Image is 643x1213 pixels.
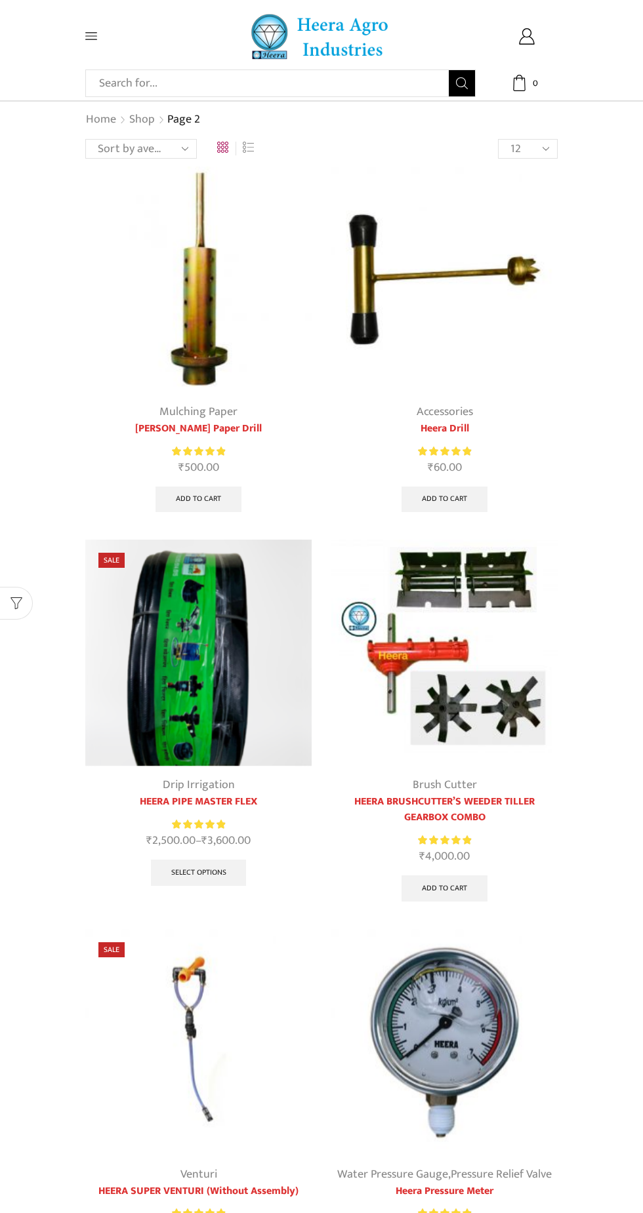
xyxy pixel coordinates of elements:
[98,942,125,957] span: Sale
[419,846,470,866] bdi: 4,000.00
[528,77,541,90] span: 0
[129,111,156,129] a: Shop
[201,831,251,850] bdi: 3,600.00
[402,487,487,513] a: Add to cart: “Heera Drill”
[418,445,471,458] span: Rated out of 5
[85,929,312,1155] img: Heera Super Venturi
[402,875,487,902] a: Add to cart: “HEERA BRUSHCUTTER'S WEEDER TILLER GEARBOX COMBO”
[172,445,225,458] span: Rated out of 5
[156,487,241,513] a: Add to cart: “Heera Mulching Paper Drill”
[178,458,219,477] bdi: 500.00
[331,929,558,1155] img: Heera Pressure Meter
[172,818,225,831] span: Rated out of 5
[172,818,225,831] div: Rated 5.00 out of 5
[417,402,473,422] a: Accessories
[85,832,312,850] span: –
[93,70,449,96] input: Search for...
[449,70,475,96] button: Search button
[167,109,200,129] span: Page 2
[85,139,197,159] select: Shop order
[428,458,462,477] bdi: 60.00
[419,846,425,866] span: ₹
[337,1164,448,1184] a: Water Pressure Gauge
[428,458,434,477] span: ₹
[146,831,196,850] bdi: 2,500.00
[85,1183,312,1199] a: HEERA SUPER VENTURI (Without Assembly)
[418,833,471,847] div: Rated 5.00 out of 5
[413,775,477,795] a: Brush Cutter
[331,1166,558,1183] div: ,
[85,167,312,393] img: Heera Mulching Paper Drill
[331,540,558,766] img: Heera Brush Cutter’s Weeder Tiller Gearbox Combo
[163,775,235,795] a: Drip Irrigation
[85,421,312,437] a: [PERSON_NAME] Paper Drill
[159,402,238,422] a: Mulching Paper
[172,445,225,458] div: Rated 5.00 out of 5
[331,1183,558,1199] a: Heera Pressure Meter
[85,794,312,810] a: HEERA PIPE MASTER FLEX
[180,1164,217,1184] a: Venturi
[331,794,558,825] a: HEERA BRUSHCUTTER’S WEEDER TILLER GEARBOX COMBO
[146,831,152,850] span: ₹
[178,458,184,477] span: ₹
[151,860,247,886] a: Select options for “HEERA PIPE MASTER FLEX”
[418,833,471,847] span: Rated out of 5
[98,553,125,568] span: Sale
[85,111,203,129] nav: Breadcrumb
[451,1164,552,1184] a: Pressure Relief Valve
[495,75,558,91] a: 0
[201,831,207,850] span: ₹
[331,167,558,393] img: Heera Drill
[331,421,558,437] a: Heera Drill
[85,540,312,766] img: Heera Gold Krushi Pipe Black
[418,445,471,458] div: Rated 5.00 out of 5
[85,111,117,129] a: Home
